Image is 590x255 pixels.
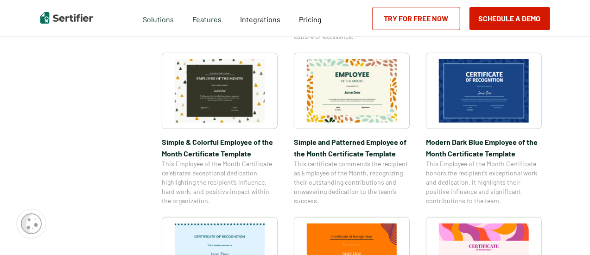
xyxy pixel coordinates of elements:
span: Integrations [240,15,280,24]
iframe: Chat Widget [544,211,590,255]
span: This Employee of the Month Certificate honors the recipient’s exceptional work and dedication. It... [426,159,542,205]
span: Pricing [299,15,322,24]
a: Pricing [299,12,322,24]
a: Integrations [240,12,280,24]
span: This Employee of the Month Certificate celebrates exceptional dedication, highlighting the recipi... [162,159,278,205]
button: Schedule a Demo [469,7,550,30]
a: Simple and Patterned Employee of the Month Certificate TemplateSimple and Patterned Employee of t... [294,53,410,205]
img: Modern Dark Blue Employee of the Month Certificate Template [439,59,529,123]
a: Try for Free Now [372,7,460,30]
a: Modern Dark Blue Employee of the Month Certificate TemplateModern Dark Blue Employee of the Month... [426,53,542,205]
span: Simple & Colorful Employee of the Month Certificate Template [162,136,278,159]
img: Simple and Patterned Employee of the Month Certificate Template [307,59,397,123]
span: Modern Dark Blue Employee of the Month Certificate Template [426,136,542,159]
img: Sertifier | Digital Credentialing Platform [40,12,93,24]
span: Simple and Patterned Employee of the Month Certificate Template [294,136,410,159]
a: Simple & Colorful Employee of the Month Certificate TemplateSimple & Colorful Employee of the Mon... [162,53,278,205]
span: This certificate commends the recipient as Employee of the Month, recognizing their outstanding c... [294,159,410,205]
span: Solutions [143,12,174,24]
img: Cookie Popup Icon [21,213,42,234]
span: Features [192,12,222,24]
img: Simple & Colorful Employee of the Month Certificate Template [175,59,265,123]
